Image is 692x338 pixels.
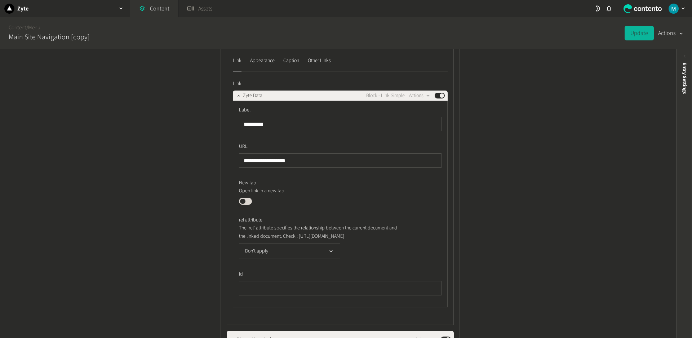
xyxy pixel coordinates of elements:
button: Actions [409,91,430,100]
span: rel attribute [239,216,262,224]
div: Appearance [250,55,275,66]
span: Zyte Data [243,92,262,100]
span: Block - Link Simple [366,92,405,100]
h2: Zyte [17,4,28,13]
span: / [26,24,28,31]
button: Don't apply [239,243,340,259]
h2: Main Site Navigation [copy] [9,32,90,43]
p: Open link in a new tab [239,187,403,195]
button: Actions [658,26,683,40]
span: New tab [239,179,256,187]
span: Label [239,106,250,114]
button: Update [625,26,654,40]
a: Menu [28,24,40,31]
img: Mitch Holt [669,4,679,14]
p: The 'rel' attribute specifies the relationship between the current document and the linked docume... [239,224,403,240]
span: Link [233,80,241,88]
span: URL [239,143,248,150]
span: id [239,271,243,278]
img: Zyte [4,4,14,14]
div: Link [233,55,241,66]
span: Entry Settings [681,62,688,94]
a: Content [9,24,26,31]
div: Other Links [308,55,331,66]
div: Caption [283,55,299,66]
